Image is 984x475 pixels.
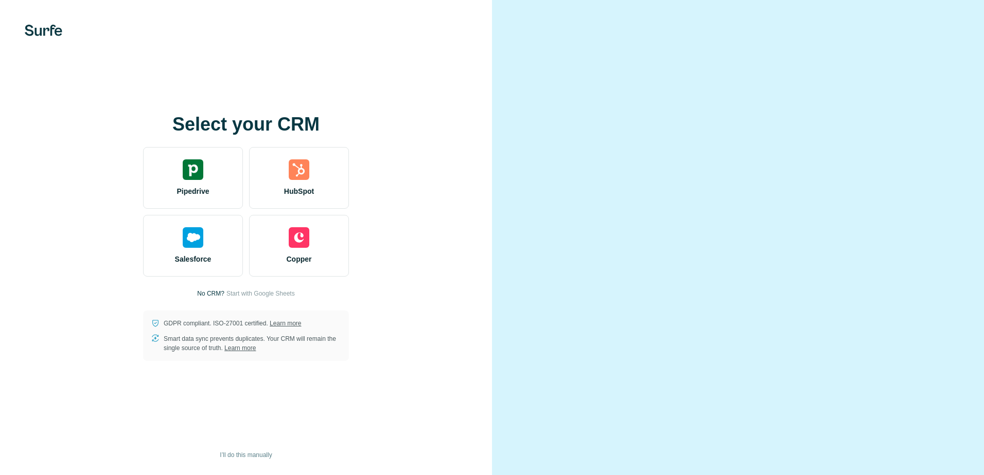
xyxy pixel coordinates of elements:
img: Surfe's logo [25,25,62,36]
span: Pipedrive [177,186,209,196]
a: Learn more [224,344,256,352]
a: Learn more [270,320,301,327]
img: salesforce's logo [183,227,203,248]
p: Smart data sync prevents duplicates. Your CRM will remain the single source of truth. [164,334,341,353]
span: I’ll do this manually [220,450,272,460]
img: hubspot's logo [289,159,309,180]
span: HubSpot [284,186,314,196]
span: Salesforce [175,254,212,264]
button: I’ll do this manually [213,447,279,463]
img: copper's logo [289,227,309,248]
p: GDPR compliant. ISO-27001 certified. [164,319,301,328]
button: Start with Google Sheets [226,289,295,298]
span: Copper [287,254,312,264]
p: No CRM? [197,289,224,298]
img: pipedrive's logo [183,159,203,180]
h1: Select your CRM [143,114,349,135]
